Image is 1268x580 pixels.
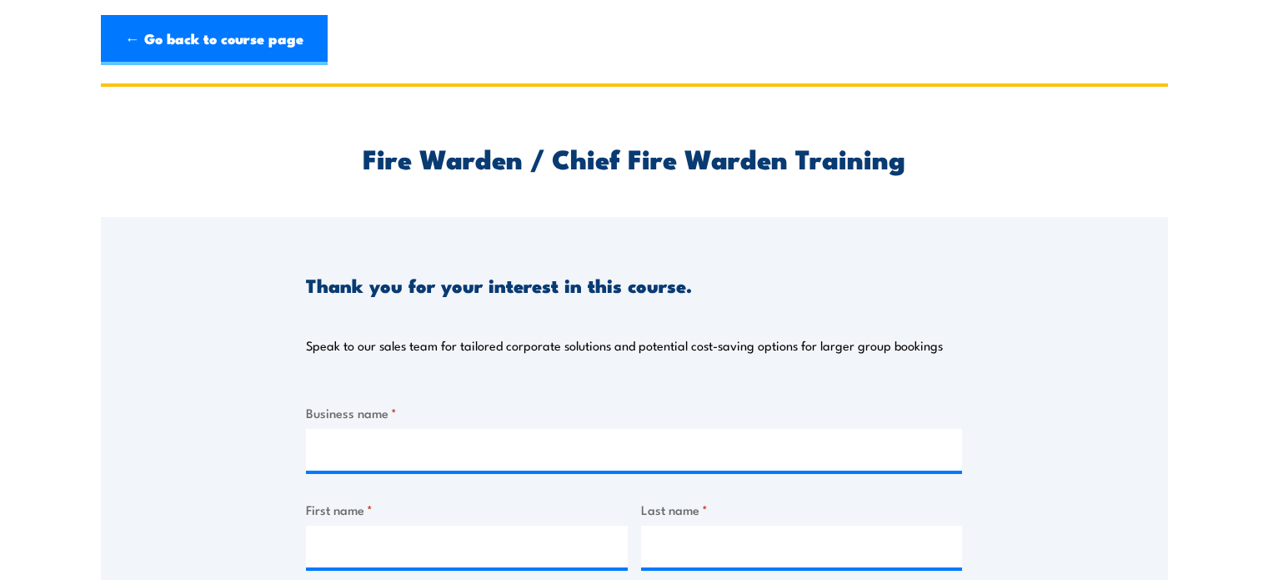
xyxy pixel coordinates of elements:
label: First name [306,500,628,519]
h2: Fire Warden / Chief Fire Warden Training [306,146,962,169]
a: ← Go back to course page [101,15,328,65]
p: Speak to our sales team for tailored corporate solutions and potential cost-saving options for la... [306,337,943,354]
h3: Thank you for your interest in this course. [306,275,692,295]
label: Business name [306,403,962,422]
label: Last name [641,500,963,519]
